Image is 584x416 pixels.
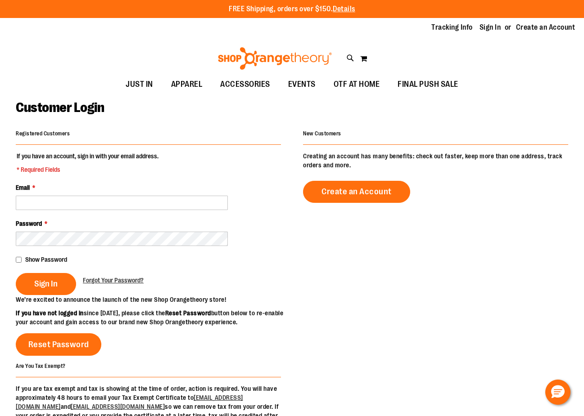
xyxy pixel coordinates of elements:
a: Forgot Your Password? [83,276,144,285]
a: APPAREL [162,74,212,95]
span: Forgot Your Password? [83,277,144,284]
span: * Required Fields [17,165,158,174]
span: Password [16,220,42,227]
span: FINAL PUSH SALE [398,74,458,94]
p: FREE Shipping, orders over $150. [229,4,355,14]
a: EVENTS [279,74,325,95]
a: ACCESSORIES [211,74,279,95]
span: Email [16,184,30,191]
span: ACCESSORIES [220,74,270,94]
a: JUST IN [117,74,162,95]
span: Sign In [34,279,58,289]
span: Show Password [25,256,67,263]
span: EVENTS [288,74,316,94]
span: OTF AT HOME [334,74,380,94]
legend: If you have an account, sign in with your email address. [16,152,159,174]
p: Creating an account has many benefits: check out faster, keep more than one address, track orders... [303,152,568,170]
a: Create an Account [516,22,575,32]
span: Create an Account [321,187,392,197]
span: APPAREL [171,74,203,94]
a: Reset Password [16,333,101,356]
button: Hello, have a question? Let’s chat. [545,380,570,405]
strong: Reset Password [165,309,211,317]
a: OTF AT HOME [325,74,389,95]
span: Reset Password [28,340,89,349]
a: Create an Account [303,181,410,203]
a: Details [333,5,355,13]
a: Tracking Info [431,22,473,32]
span: JUST IN [126,74,153,94]
img: Shop Orangetheory [217,47,333,70]
p: since [DATE], please click the button below to re-enable your account and gain access to our bran... [16,309,292,327]
button: Sign In [16,273,76,295]
p: We’re excited to announce the launch of the new Shop Orangetheory store! [16,295,292,304]
span: Customer Login [16,100,104,115]
strong: Registered Customers [16,130,70,137]
strong: New Customers [303,130,341,137]
a: Sign In [480,22,501,32]
strong: Are You Tax Exempt? [16,362,66,369]
strong: If you have not logged in [16,309,84,317]
a: FINAL PUSH SALE [389,74,467,95]
a: [EMAIL_ADDRESS][DOMAIN_NAME] [71,403,165,410]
